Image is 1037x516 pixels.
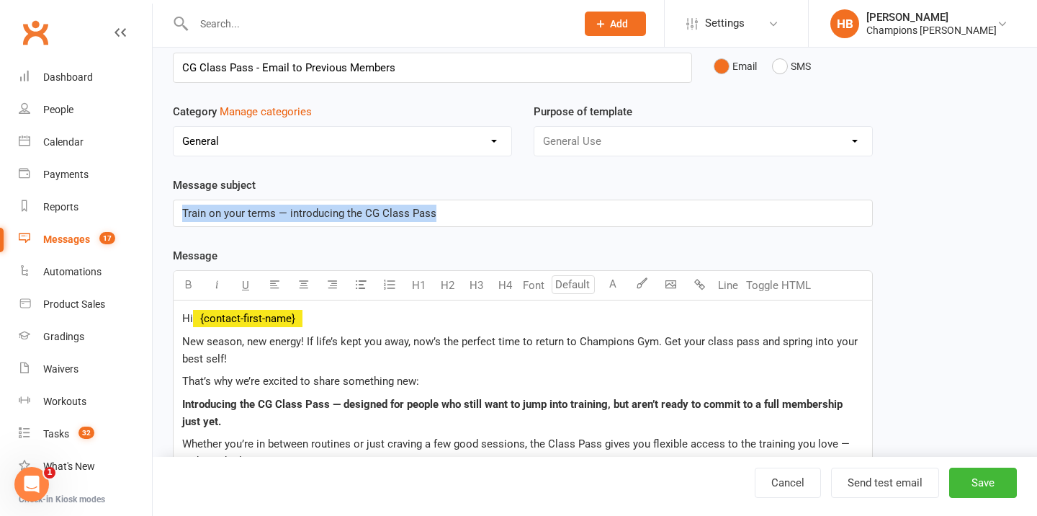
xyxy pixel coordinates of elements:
span: 32 [78,427,94,439]
span: — designed for people who still want to jump into training, but aren’t ready to commit to a full ... [182,398,845,428]
input: Search... [189,14,566,34]
span: Introducing the CG Class Pass [182,398,330,411]
span: 1 [44,467,55,479]
span: That’s why we’re excited to share something new: [182,375,419,388]
button: Save [949,468,1017,498]
iframe: Intercom live chat [14,467,49,502]
a: People [19,94,152,126]
input: Default [552,275,595,294]
button: Category [220,103,312,120]
span: Settings [705,7,745,40]
label: Message [173,247,217,264]
button: Send test email [831,468,939,498]
div: Waivers [43,363,78,375]
div: [PERSON_NAME] [866,11,997,24]
span: U [242,279,249,292]
button: Line [714,271,742,300]
div: People [43,104,73,115]
a: Cancel [755,468,821,498]
div: Dashboard [43,71,93,83]
label: Purpose of template [534,103,632,120]
a: Dashboard [19,61,152,94]
button: H2 [433,271,462,300]
label: Category [173,103,312,120]
div: Workouts [43,396,86,407]
div: Champions [PERSON_NAME] [866,24,997,37]
a: Reports [19,191,152,223]
div: Tasks [43,428,69,440]
span: 17 [99,232,115,244]
button: Email [714,53,757,80]
span: Hi [182,312,193,325]
a: Payments [19,159,152,191]
span: Train on your terms — introducing the CG Class Pass [182,207,436,220]
button: H3 [462,271,490,300]
a: Messages 17 [19,223,152,256]
div: Calendar [43,136,84,148]
label: Message subject [173,177,256,194]
a: Waivers [19,353,152,386]
div: Payments [43,169,89,180]
a: Tasks 32 [19,418,152,450]
a: Gradings [19,321,152,353]
div: Reports [43,201,78,213]
button: Font [519,271,548,300]
div: Product Sales [43,298,105,310]
div: What's New [43,461,95,472]
div: Automations [43,266,102,277]
div: Gradings [43,331,84,342]
button: H1 [404,271,433,300]
button: H4 [490,271,519,300]
div: Messages [43,233,90,245]
a: What's New [19,450,152,483]
button: SMS [772,53,811,80]
a: Workouts [19,386,152,418]
a: Calendar [19,126,152,159]
span: Whether you’re in between routines or just craving a few good sessions, the Class Pass gives you ... [182,437,853,468]
a: Clubworx [17,14,53,50]
a: Automations [19,256,152,288]
button: Add [585,12,646,36]
span: New season, new energy! If life’s kept you away, now’s the perfect time to return to Champions Gy... [182,335,861,365]
div: HB [830,9,859,38]
a: Product Sales [19,288,152,321]
span: Add [610,18,628,30]
button: U [231,271,260,300]
button: A [598,271,627,300]
button: Toggle HTML [742,271,814,300]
